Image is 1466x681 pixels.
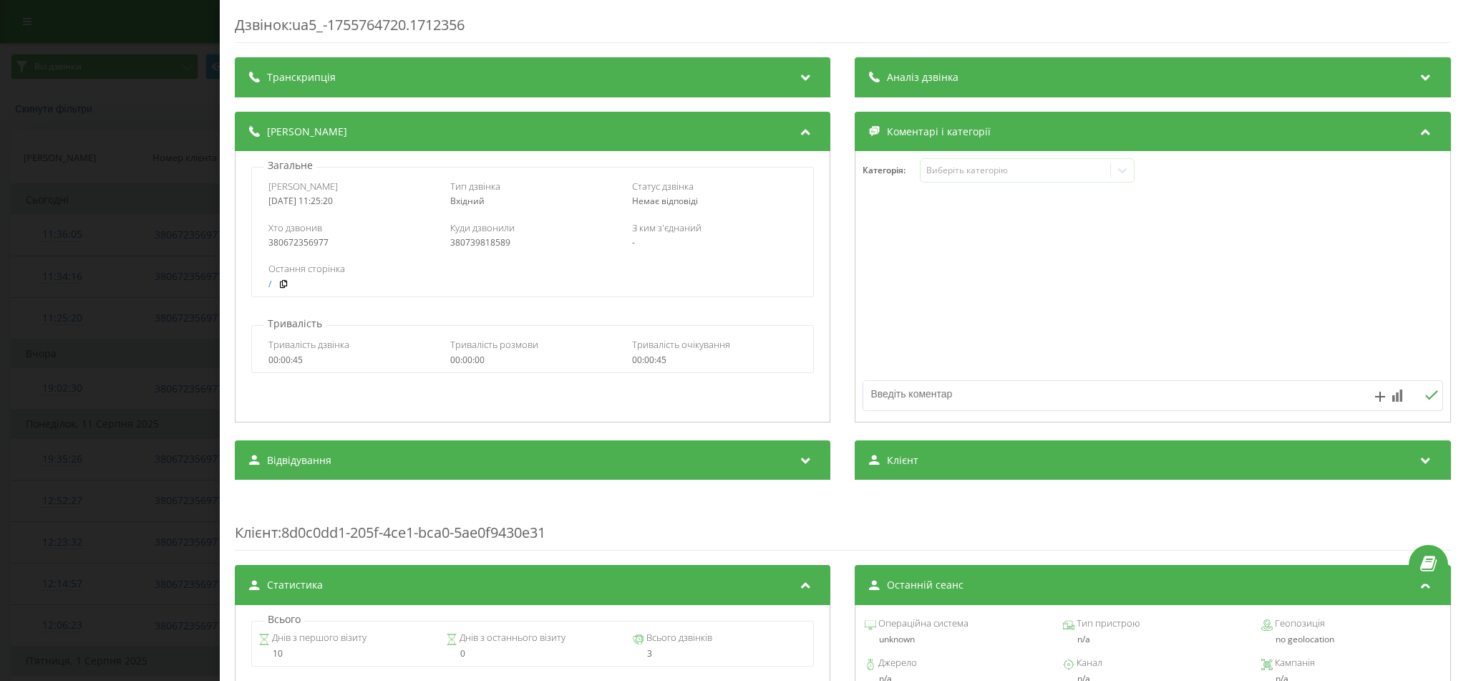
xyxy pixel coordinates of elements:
[268,221,322,234] span: Хто дзвонив
[926,165,1105,176] div: Виберіть категорію
[267,453,331,468] span: Відвідування
[888,70,959,84] span: Аналіз дзвінка
[1273,656,1315,670] span: Кампанія
[632,195,698,207] span: Немає відповіді
[264,317,326,331] p: Тривалість
[632,180,694,193] span: Статус дзвінка
[271,631,367,645] span: Днів з першого візиту
[267,578,323,592] span: Статистика
[259,649,433,659] div: 10
[446,649,620,659] div: 0
[268,180,338,193] span: [PERSON_NAME]
[450,180,500,193] span: Тип дзвінка
[865,634,1045,644] div: unknown
[450,221,515,234] span: Куди дзвонили
[268,196,434,206] div: [DATE] 11:25:20
[1063,634,1243,644] div: n/a
[888,578,964,592] span: Останній сеанс
[1261,634,1441,644] div: no geolocation
[235,494,1451,551] div: : 8d0c0dd1-205f-4ce1-bca0-5ae0f9430e31
[632,338,730,351] span: Тривалість очікування
[863,165,921,175] h4: Категорія :
[888,125,991,139] span: Коментарі і категорії
[888,453,919,468] span: Клієнт
[632,238,797,248] div: -
[267,125,347,139] span: [PERSON_NAME]
[457,631,565,645] span: Днів з останнього візиту
[877,656,918,670] span: Джерело
[235,15,1451,43] div: Дзвінок : ua5_-1755764720.1712356
[268,262,345,275] span: Остання сторінка
[632,355,797,365] div: 00:00:45
[1074,656,1102,670] span: Канал
[235,523,278,542] span: Клієнт
[633,649,807,659] div: 3
[450,195,485,207] span: Вхідний
[268,355,434,365] div: 00:00:45
[264,612,304,627] p: Всього
[268,279,271,289] a: /
[264,158,316,173] p: Загальне
[450,238,616,248] div: 380739818589
[267,70,336,84] span: Транскрипція
[268,338,349,351] span: Тривалість дзвінка
[450,338,538,351] span: Тривалість розмови
[1074,617,1140,631] span: Тип пристрою
[268,238,434,248] div: 380672356977
[877,617,969,631] span: Операційна система
[644,631,712,645] span: Всього дзвінків
[450,355,616,365] div: 00:00:00
[632,221,702,234] span: З ким з'єднаний
[1273,617,1325,631] span: Геопозиція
